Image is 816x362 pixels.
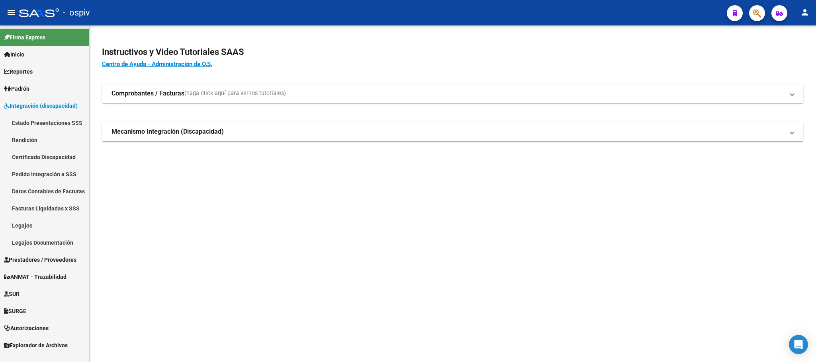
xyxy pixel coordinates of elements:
span: (haga click aquí para ver los tutoriales) [184,89,286,98]
span: Inicio [4,50,24,59]
span: SUR [4,290,20,298]
span: Explorador de Archivos [4,341,68,350]
span: Prestadores / Proveedores [4,255,76,264]
a: Centro de Ayuda - Administración de O.S. [102,60,212,68]
span: Reportes [4,67,33,76]
div: Open Intercom Messenger [789,335,808,354]
mat-expansion-panel-header: Comprobantes / Facturas(haga click aquí para ver los tutoriales) [102,84,803,103]
span: - ospiv [63,4,90,21]
strong: Mecanismo Integración (Discapacidad) [112,127,224,136]
h2: Instructivos y Video Tutoriales SAAS [102,45,803,60]
span: Padrón [4,84,29,93]
span: Firma Express [4,33,45,42]
strong: Comprobantes / Facturas [112,89,184,98]
span: SURGE [4,307,26,315]
span: Integración (discapacidad) [4,101,78,110]
span: Autorizaciones [4,324,49,333]
span: ANMAT - Trazabilidad [4,272,67,281]
mat-icon: menu [6,8,16,17]
mat-icon: person [800,8,810,17]
mat-expansion-panel-header: Mecanismo Integración (Discapacidad) [102,122,803,141]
